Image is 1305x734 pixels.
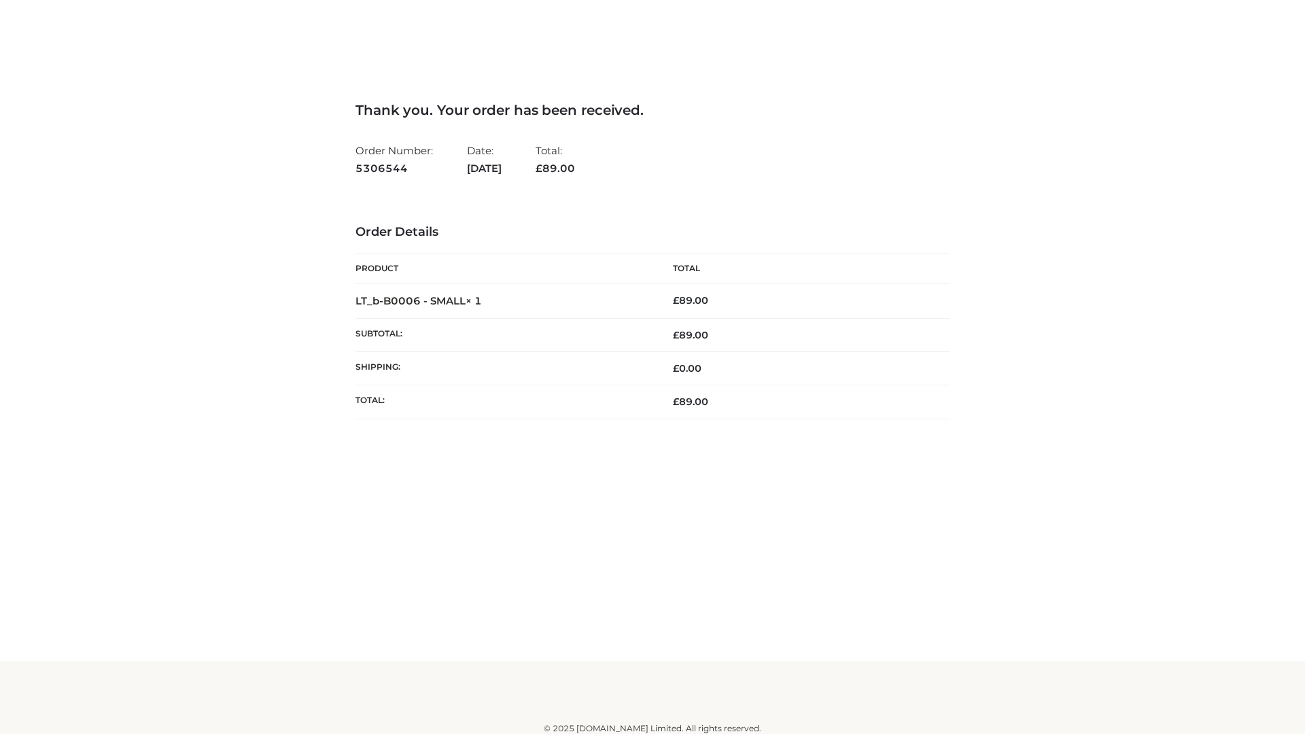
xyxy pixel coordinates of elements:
[673,362,679,374] span: £
[355,102,950,118] h3: Thank you. Your order has been received.
[355,318,652,351] th: Subtotal:
[355,160,433,177] strong: 5306544
[467,139,502,180] li: Date:
[673,294,679,307] span: £
[673,294,708,307] bdi: 89.00
[673,329,679,341] span: £
[355,254,652,284] th: Product
[652,254,950,284] th: Total
[673,396,679,408] span: £
[355,139,433,180] li: Order Number:
[673,362,701,374] bdi: 0.00
[466,294,482,307] strong: × 1
[355,385,652,419] th: Total:
[673,329,708,341] span: 89.00
[673,396,708,408] span: 89.00
[467,160,502,177] strong: [DATE]
[536,162,542,175] span: £
[355,294,482,307] strong: LT_b-B0006 - SMALL
[355,352,652,385] th: Shipping:
[536,139,575,180] li: Total:
[355,225,950,240] h3: Order Details
[536,162,575,175] span: 89.00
